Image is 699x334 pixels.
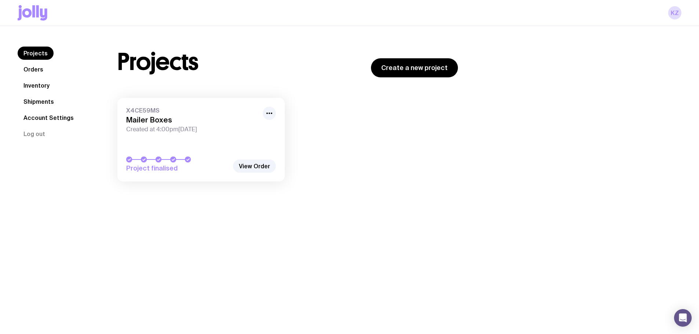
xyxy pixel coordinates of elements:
[18,47,54,60] a: Projects
[233,159,276,173] a: View Order
[126,107,258,114] span: X4CE59MS
[18,79,55,92] a: Inventory
[117,98,285,181] a: X4CE59MSMailer BoxesCreated at 4:00pm[DATE]Project finalised
[674,309,692,327] div: Open Intercom Messenger
[126,115,258,124] h3: Mailer Boxes
[18,95,60,108] a: Shipments
[18,63,49,76] a: Orders
[18,111,80,124] a: Account Settings
[18,127,51,140] button: Log out
[117,50,199,74] h1: Projects
[126,164,229,173] span: Project finalised
[126,126,258,133] span: Created at 4:00pm[DATE]
[668,6,681,19] a: KZ
[371,58,458,77] a: Create a new project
